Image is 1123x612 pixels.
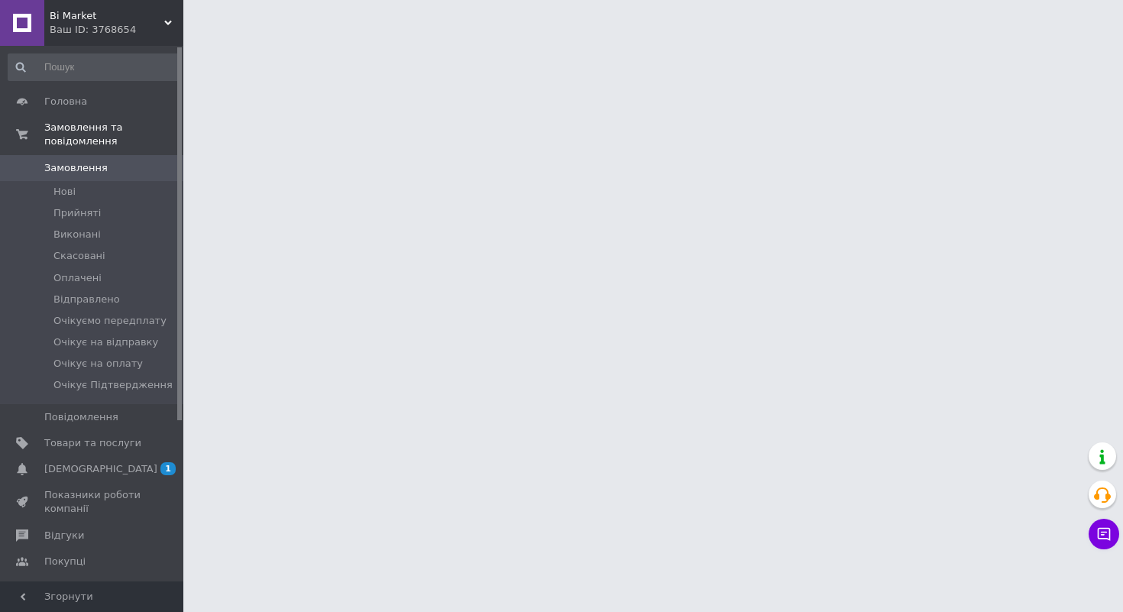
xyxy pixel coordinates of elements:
[50,23,183,37] div: Ваш ID: 3768654
[44,410,118,424] span: Повідомлення
[50,9,164,23] span: Bi Market
[8,53,180,81] input: Пошук
[53,314,167,328] span: Очікуємо передплату
[44,581,127,594] span: Каталог ProSale
[53,249,105,263] span: Скасовані
[53,206,101,220] span: Прийняті
[44,488,141,516] span: Показники роботи компанії
[44,529,84,542] span: Відгуки
[44,462,157,476] span: [DEMOGRAPHIC_DATA]
[53,335,158,349] span: Очікує на відправку
[44,121,183,148] span: Замовлення та повідомлення
[53,293,120,306] span: Відправлено
[1089,519,1119,549] button: Чат з покупцем
[160,462,176,475] span: 1
[44,95,87,108] span: Головна
[44,436,141,450] span: Товари та послуги
[53,357,143,371] span: Очікує на оплату
[44,161,108,175] span: Замовлення
[53,378,173,392] span: Очікує Підтвердження
[53,271,102,285] span: Оплачені
[53,228,101,241] span: Виконані
[44,555,86,568] span: Покупці
[53,185,76,199] span: Нові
